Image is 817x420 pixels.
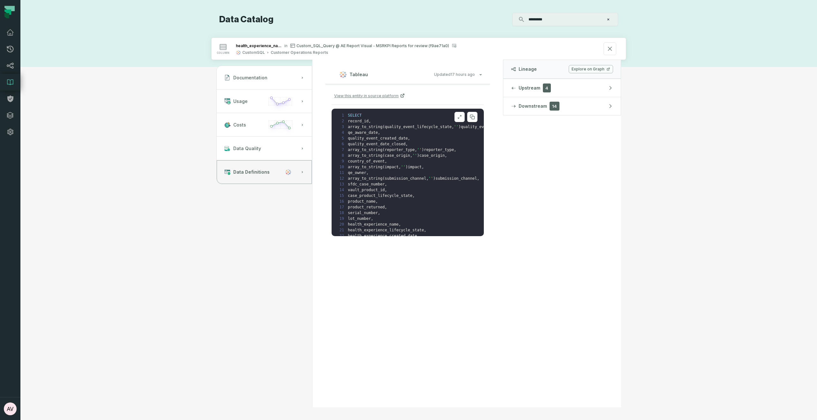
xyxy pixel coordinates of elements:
span: qe_aware_date [348,130,378,135]
span: 2 [335,118,348,124]
span: Costs [233,122,246,128]
span: Updated [434,72,475,77]
h1: Data Catalog [219,14,274,25]
span: , [410,153,412,158]
button: columnhealth_experience_nameinCustom_SQL_Query @ AE Report Visual - MSRKPI Reports for review (f9... [212,38,626,60]
span: 5 [335,135,348,141]
div: health_experience_name [236,43,282,48]
span: View this entity in source platform [334,93,399,99]
span: 21 [335,227,348,233]
span: quality_event_lifecycle_state [461,125,528,129]
span: health_experience_created_date [348,234,417,238]
span: , [426,176,429,181]
span: '' [454,125,458,129]
span: , [408,136,410,141]
span: in [284,43,288,48]
span: ) [459,125,461,129]
span: 18 [335,210,348,216]
span: , [385,188,387,192]
span: 4 [335,130,348,135]
span: Lineage [519,66,537,72]
span: 9 [335,158,348,164]
span: , [452,125,454,129]
span: health_experience_name [348,222,399,227]
span: , [385,159,387,163]
div: Customer Operations Reports [271,50,328,55]
span: product_returned [348,205,385,209]
span: health_experience_lifecycle_state [348,228,424,232]
span: 7 [335,147,348,153]
span: case_origin [419,153,445,158]
span: '' [412,153,417,158]
span: Custom_SQL_Query @ AE Report Visual - MSRKPI Reports for review (f9ae71a0) [296,43,449,48]
span: record_id [348,119,369,123]
span: country_of_event [348,159,385,163]
span: serial_number [348,211,378,215]
span: 8 [335,153,348,158]
span: , [422,165,424,169]
span: qe_owner [348,170,366,175]
span: reporter_type [424,148,454,152]
span: '' [417,148,422,152]
span: ( [382,148,385,152]
span: , [445,153,447,158]
span: lot_number [348,216,371,221]
span: , [412,193,415,198]
a: View this entity in source platform [334,91,405,101]
span: quality_event_date_closed [348,142,406,146]
span: , [399,222,401,227]
span: ) [422,148,424,152]
span: , [376,199,378,204]
span: case_product_lifecycle_state [348,193,412,198]
span: 17 [335,204,348,210]
div: TableauUpdated[DATE] 1:03:20 AM [325,84,490,243]
span: array_to_string [348,176,382,181]
code: medical_safety_review_lifecycle_state [335,113,530,324]
span: reporter_type [385,148,415,152]
span: , [378,130,380,135]
span: , [415,148,417,152]
span: submission_channel [436,176,477,181]
span: case_origin [385,153,410,158]
span: array_to_string [348,125,382,129]
span: submission_channel [385,176,426,181]
span: 11 [335,170,348,176]
span: array_to_string [348,148,382,152]
span: 22 [335,233,348,239]
span: 3 [335,124,348,130]
span: Documentation [233,75,267,81]
span: , [399,165,401,169]
span: '' [429,176,433,181]
span: , [406,142,408,146]
span: ( [382,153,385,158]
span: ( [382,165,385,169]
span: array_to_string [348,165,382,169]
span: 20 [335,221,348,227]
span: Usage [233,98,248,105]
span: Upstream [519,85,540,91]
button: Clear search query [605,16,611,23]
span: , [454,148,456,152]
span: 16 [335,199,348,204]
span: impact [385,165,399,169]
span: SELECT [348,113,362,118]
span: 15 [335,193,348,199]
img: avatar of Abhiraj Vinnakota [4,402,17,415]
span: Downstream [519,103,547,109]
a: Explore on Graph [569,65,613,73]
button: TableauUpdated[DATE] 1:03:20 AM [333,70,483,79]
span: 6 [335,141,348,147]
span: ( [382,125,385,129]
span: , [378,211,380,215]
span: 1 [335,112,348,118]
span: column [217,51,229,54]
span: ) [433,176,435,181]
span: , [424,228,426,232]
span: ( [382,176,385,181]
span: quality_event_created_date [348,136,408,141]
span: product_name [348,199,376,204]
span: impact [408,165,422,169]
span: ) [406,165,408,169]
span: ) [417,153,419,158]
span: 10 [335,164,348,170]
